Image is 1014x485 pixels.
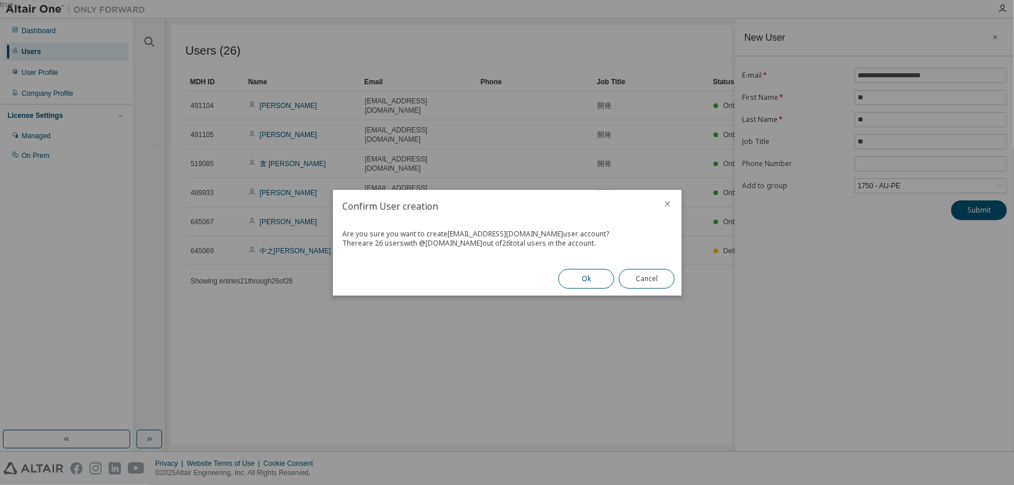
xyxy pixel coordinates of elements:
[342,239,672,248] div: There are 26 users with @ [DOMAIN_NAME] out of 26 total users in the account.
[558,269,614,289] button: Ok
[342,229,672,239] div: Are you sure you want to create [EMAIL_ADDRESS][DOMAIN_NAME] user account?
[663,199,672,209] button: close
[619,269,675,289] button: Cancel
[333,190,654,222] h2: Confirm User creation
